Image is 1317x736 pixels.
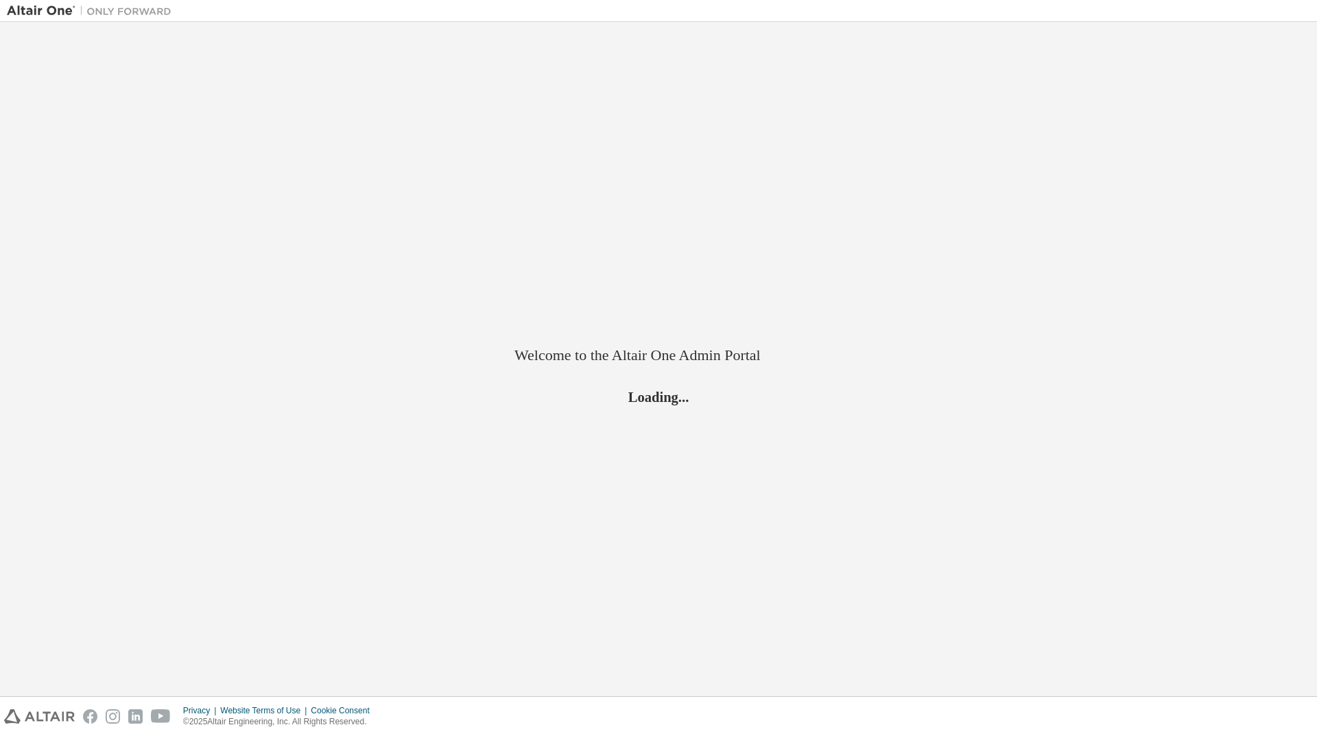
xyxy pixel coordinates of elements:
[183,705,220,716] div: Privacy
[183,716,378,728] p: © 2025 Altair Engineering, Inc. All Rights Reserved.
[514,346,803,365] h2: Welcome to the Altair One Admin Portal
[4,709,75,724] img: altair_logo.svg
[7,4,178,18] img: Altair One
[83,709,97,724] img: facebook.svg
[311,705,377,716] div: Cookie Consent
[106,709,120,724] img: instagram.svg
[514,388,803,405] h2: Loading...
[220,705,311,716] div: Website Terms of Use
[151,709,171,724] img: youtube.svg
[128,709,143,724] img: linkedin.svg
